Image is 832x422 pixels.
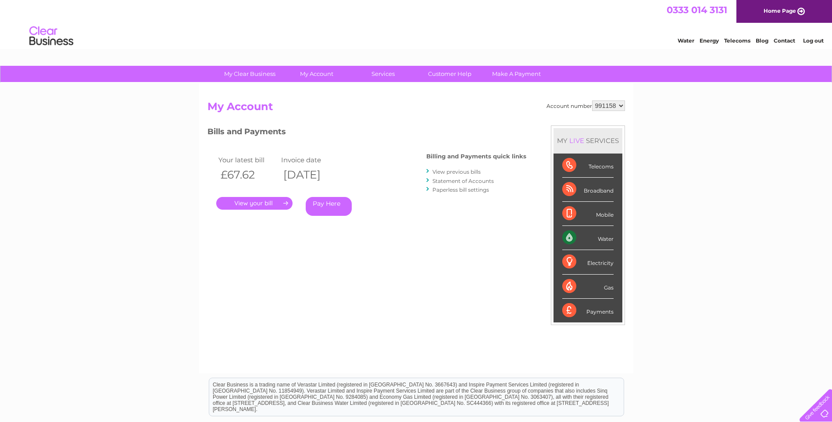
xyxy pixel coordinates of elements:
[216,197,293,210] a: .
[562,275,614,299] div: Gas
[347,66,419,82] a: Services
[279,166,342,184] th: [DATE]
[724,37,750,44] a: Telecoms
[562,299,614,322] div: Payments
[426,153,526,160] h4: Billing and Payments quick links
[432,186,489,193] a: Paperless bill settings
[756,37,768,44] a: Blog
[803,37,824,44] a: Log out
[29,23,74,50] img: logo.png
[562,154,614,178] div: Telecoms
[432,168,481,175] a: View previous bills
[216,154,279,166] td: Your latest bill
[432,178,494,184] a: Statement of Accounts
[678,37,694,44] a: Water
[562,202,614,226] div: Mobile
[562,178,614,202] div: Broadband
[562,250,614,274] div: Electricity
[700,37,719,44] a: Energy
[774,37,795,44] a: Contact
[414,66,486,82] a: Customer Help
[214,66,286,82] a: My Clear Business
[280,66,353,82] a: My Account
[279,154,342,166] td: Invoice date
[667,4,727,15] a: 0333 014 3131
[207,100,625,117] h2: My Account
[480,66,553,82] a: Make A Payment
[568,136,586,145] div: LIVE
[562,226,614,250] div: Water
[306,197,352,216] a: Pay Here
[207,125,526,141] h3: Bills and Payments
[209,5,624,43] div: Clear Business is a trading name of Verastar Limited (registered in [GEOGRAPHIC_DATA] No. 3667643...
[553,128,622,153] div: MY SERVICES
[546,100,625,111] div: Account number
[216,166,279,184] th: £67.62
